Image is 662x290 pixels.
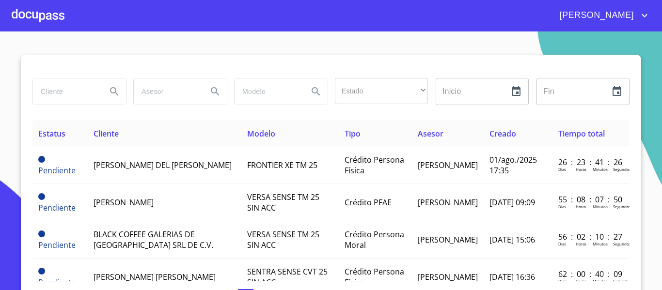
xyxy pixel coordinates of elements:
span: BLACK COFFEE GALERIAS DE [GEOGRAPHIC_DATA] SRL DE C.V. [94,229,213,250]
span: Pendiente [38,277,76,288]
button: Search [204,80,227,103]
span: Asesor [418,128,443,139]
span: [PERSON_NAME] [418,272,478,282]
p: Minutos [593,167,608,172]
span: Tipo [345,128,361,139]
span: Pendiente [38,268,45,275]
p: Horas [576,241,586,246]
span: Pendiente [38,240,76,250]
span: Crédito Persona Física [345,266,404,288]
span: [PERSON_NAME] [418,197,478,208]
p: Segundos [613,204,631,209]
span: 01/ago./2025 17:35 [489,154,537,176]
p: 62 : 00 : 40 : 09 [558,269,624,279]
span: Estatus [38,128,65,139]
span: [PERSON_NAME] [552,8,639,23]
span: Crédito Persona Física [345,154,404,176]
span: [PERSON_NAME] [418,234,478,245]
p: 56 : 02 : 10 : 27 [558,231,624,242]
span: FRONTIER XE TM 25 [247,160,317,170]
p: Minutos [593,278,608,284]
p: 55 : 08 : 07 : 50 [558,194,624,205]
p: Segundos [613,167,631,172]
button: Search [304,80,328,103]
p: 26 : 23 : 41 : 26 [558,157,624,168]
span: VERSA SENSE TM 25 SIN ACC [247,192,319,213]
span: Creado [489,128,516,139]
button: Search [103,80,126,103]
p: Minutos [593,204,608,209]
span: VERSA SENSE TM 25 SIN ACC [247,229,319,250]
span: Crédito Persona Moral [345,229,404,250]
span: Pendiente [38,156,45,163]
p: Horas [576,167,586,172]
input: search [33,78,99,105]
div: ​ [335,78,428,104]
p: Dias [558,241,566,246]
button: account of current user [552,8,650,23]
span: Cliente [94,128,119,139]
input: search [235,78,300,105]
span: [PERSON_NAME] [PERSON_NAME] [94,272,216,282]
span: Pendiente [38,202,76,213]
p: Segundos [613,278,631,284]
span: Pendiente [38,193,45,200]
span: [PERSON_NAME] [418,160,478,170]
span: [DATE] 16:36 [489,272,535,282]
span: [DATE] 09:09 [489,197,535,208]
p: Dias [558,278,566,284]
span: Tiempo total [558,128,605,139]
p: Segundos [613,241,631,246]
span: Modelo [247,128,275,139]
input: search [134,78,200,105]
span: [PERSON_NAME] DEL [PERSON_NAME] [94,160,232,170]
span: Crédito PFAE [345,197,392,208]
span: SENTRA SENSE CVT 25 SIN ACC [247,266,328,288]
p: Dias [558,204,566,209]
p: Minutos [593,241,608,246]
p: Dias [558,167,566,172]
span: [DATE] 15:06 [489,234,535,245]
span: Pendiente [38,165,76,176]
span: [PERSON_NAME] [94,197,154,208]
span: Pendiente [38,230,45,237]
p: Horas [576,278,586,284]
p: Horas [576,204,586,209]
